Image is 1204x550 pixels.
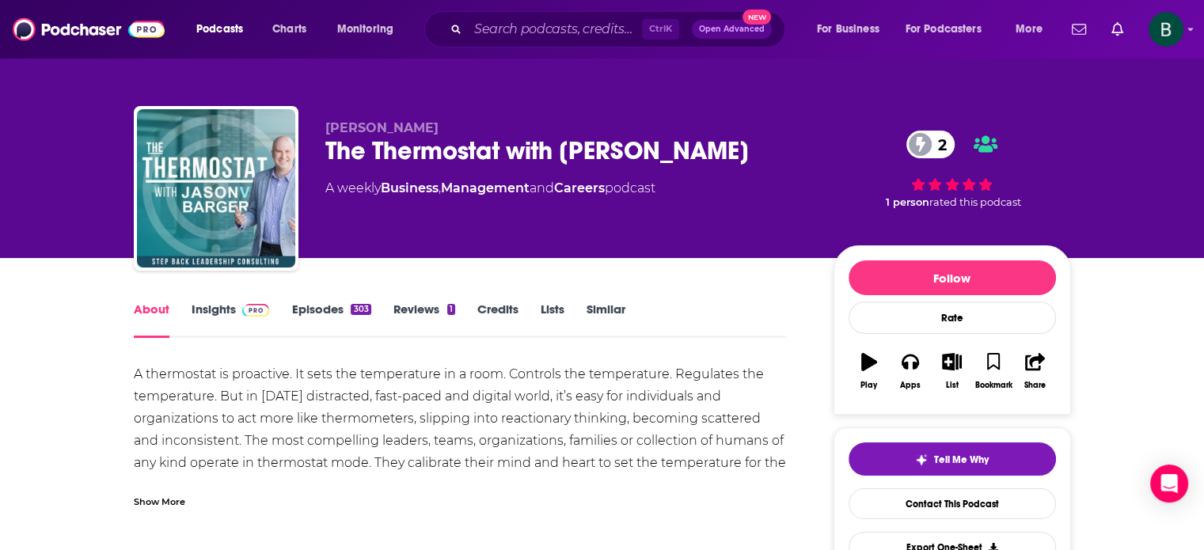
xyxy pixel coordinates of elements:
[849,302,1056,334] div: Rate
[1005,17,1062,42] button: open menu
[477,302,518,338] a: Credits
[272,18,306,40] span: Charts
[906,18,982,40] span: For Podcasters
[849,260,1056,295] button: Follow
[1149,12,1183,47] span: Logged in as betsy46033
[441,180,530,195] a: Management
[743,9,771,25] span: New
[192,302,270,338] a: InsightsPodchaser Pro
[692,20,772,39] button: Open AdvancedNew
[439,180,441,195] span: ,
[447,304,455,315] div: 1
[834,120,1071,218] div: 2 1 personrated this podcast
[1065,16,1092,43] a: Show notifications dropdown
[1105,16,1130,43] a: Show notifications dropdown
[134,302,169,338] a: About
[554,180,605,195] a: Careers
[242,304,270,317] img: Podchaser Pro
[393,302,455,338] a: Reviews1
[1149,12,1183,47] img: User Profile
[468,17,642,42] input: Search podcasts, credits, & more...
[886,196,929,208] span: 1 person
[922,131,955,158] span: 2
[974,381,1012,390] div: Bookmark
[291,302,370,338] a: Episodes303
[699,25,765,33] span: Open Advanced
[817,18,879,40] span: For Business
[337,18,393,40] span: Monitoring
[137,109,295,267] img: The Thermostat with Jason Barger
[895,17,1005,42] button: open menu
[185,17,264,42] button: open menu
[1016,18,1043,40] span: More
[262,17,316,42] a: Charts
[900,381,921,390] div: Apps
[1149,12,1183,47] button: Show profile menu
[325,179,655,198] div: A weekly podcast
[929,196,1021,208] span: rated this podcast
[13,14,165,44] img: Podchaser - Follow, Share and Rate Podcasts
[806,17,899,42] button: open menu
[541,302,564,338] a: Lists
[849,343,890,400] button: Play
[326,17,414,42] button: open menu
[196,18,243,40] span: Podcasts
[973,343,1014,400] button: Bookmark
[906,131,955,158] a: 2
[439,11,800,47] div: Search podcasts, credits, & more...
[325,120,439,135] span: [PERSON_NAME]
[587,302,625,338] a: Similar
[381,180,439,195] a: Business
[1150,465,1188,503] div: Open Intercom Messenger
[1014,343,1055,400] button: Share
[849,442,1056,476] button: tell me why sparkleTell Me Why
[934,453,989,466] span: Tell Me Why
[642,19,679,40] span: Ctrl K
[1024,381,1046,390] div: Share
[530,180,554,195] span: and
[890,343,931,400] button: Apps
[915,453,928,466] img: tell me why sparkle
[849,488,1056,519] a: Contact This Podcast
[351,304,370,315] div: 303
[946,381,959,390] div: List
[931,343,972,400] button: List
[860,381,877,390] div: Play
